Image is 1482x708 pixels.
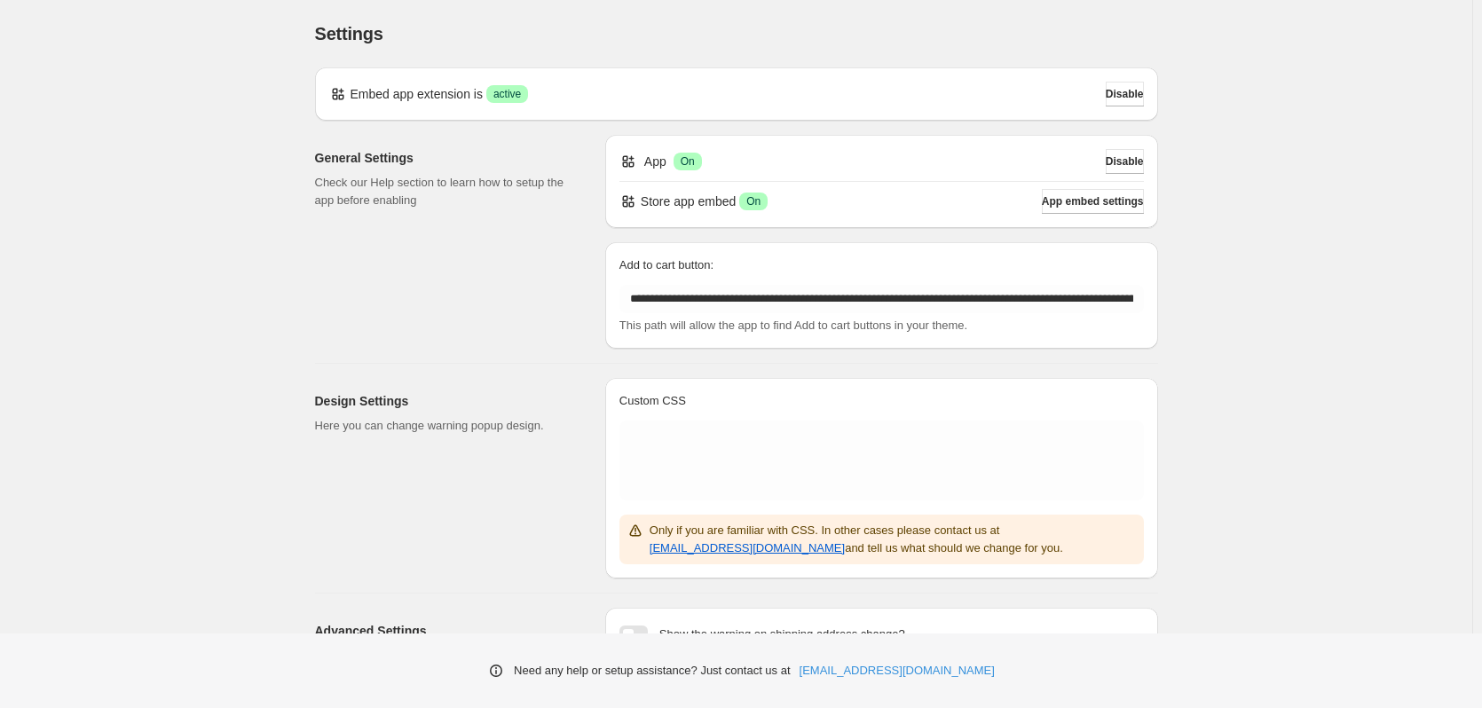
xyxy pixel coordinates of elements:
p: Embed app extension is [351,85,483,103]
span: On [746,194,761,208]
span: Custom CSS [619,394,686,407]
p: Here you can change warning popup design. [315,417,577,435]
p: Check our Help section to learn how to setup the app before enabling [315,174,577,209]
span: active [493,87,521,101]
button: App embed settings [1042,189,1144,214]
span: Disable [1106,87,1144,101]
p: Only if you are familiar with CSS. In other cases please contact us at and tell us what should we... [650,522,1137,557]
a: [EMAIL_ADDRESS][DOMAIN_NAME] [650,541,845,555]
p: Show the warning on shipping address change? [659,625,905,643]
h2: General Settings [315,149,577,167]
p: Store app embed [641,193,736,210]
button: Disable [1106,149,1144,174]
a: [EMAIL_ADDRESS][DOMAIN_NAME] [800,662,995,680]
p: App [644,153,666,170]
h2: Design Settings [315,392,577,410]
button: Disable [1106,82,1144,106]
span: This path will allow the app to find Add to cart buttons in your theme. [619,319,967,332]
span: On [681,154,695,169]
h2: Advanced Settings [315,622,577,640]
span: App embed settings [1042,194,1144,208]
span: Settings [315,24,383,43]
span: Add to cart button: [619,258,713,271]
span: Disable [1106,154,1144,169]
